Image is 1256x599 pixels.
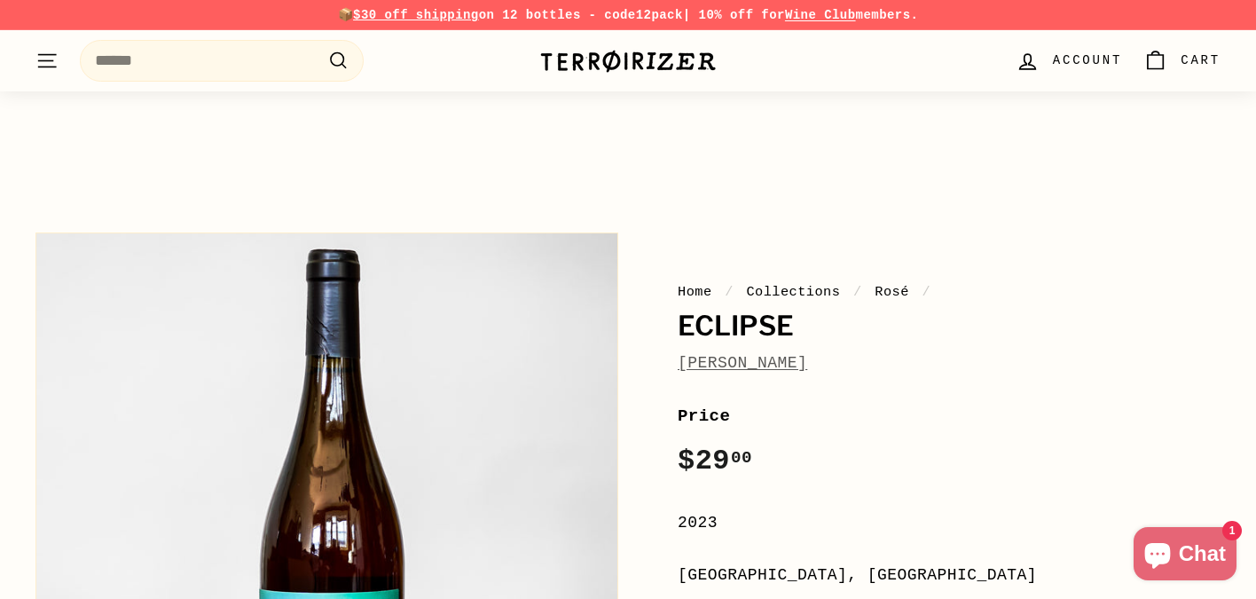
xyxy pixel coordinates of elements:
span: / [917,284,935,300]
inbox-online-store-chat: Shopify online store chat [1128,527,1242,585]
span: Cart [1181,51,1221,70]
span: / [720,284,738,300]
span: $30 off shipping [353,8,479,22]
a: Home [678,284,712,300]
a: Collections [746,284,840,300]
span: / [849,284,867,300]
span: Account [1053,51,1122,70]
a: Rosé [875,284,909,300]
sup: 00 [731,448,752,468]
span: $29 [678,445,752,477]
h1: Eclipse [678,311,1221,342]
p: 📦 on 12 bottles - code | 10% off for members. [35,5,1221,25]
div: [GEOGRAPHIC_DATA], [GEOGRAPHIC_DATA] [678,563,1221,588]
a: Account [1005,35,1133,87]
a: [PERSON_NAME] [678,354,807,372]
div: 2023 [678,510,1221,536]
a: Cart [1133,35,1231,87]
strong: 12pack [636,8,683,22]
nav: breadcrumbs [678,281,1221,303]
label: Price [678,403,1221,430]
a: Wine Club [785,8,856,22]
